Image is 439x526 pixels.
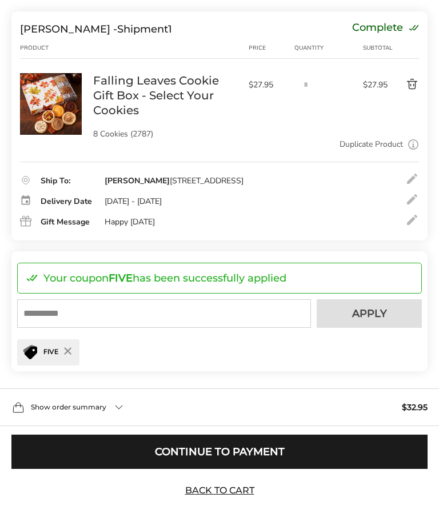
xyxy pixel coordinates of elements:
div: Subtotal [363,43,389,53]
div: Happy [DATE] [105,217,155,227]
span: $27.95 [249,79,289,90]
input: Quantity input [294,73,317,96]
span: $27.95 [363,79,389,90]
span: 1 [168,23,172,35]
div: Shipment [20,23,172,35]
p: 8 Cookies (2787) [93,130,237,138]
img: Falling Leaves Cookie Gift Box - Select Your Cookies [20,73,82,135]
div: Gift Message [41,218,93,226]
button: Continue to Payment [11,435,428,469]
div: Ship To: [41,177,93,185]
span: Apply [352,308,387,319]
a: Falling Leaves Cookie Gift Box - Select Your Cookies [20,73,82,83]
div: Delivery Date [41,198,93,206]
strong: FIVE [109,272,133,284]
div: Complete [352,23,419,35]
p: Your coupon has been successfully applied [43,273,286,283]
div: Product [20,43,93,53]
div: Quantity [294,43,363,53]
a: Back to Cart [179,484,260,497]
button: Delete product [388,78,419,91]
div: FIVE [17,339,79,366]
div: [STREET_ADDRESS] [105,176,244,186]
span: $32.95 [402,403,428,411]
strong: [PERSON_NAME] [105,175,170,186]
span: [PERSON_NAME] - [20,23,117,35]
div: [DATE] - [DATE] [105,196,162,207]
button: Apply [317,299,422,328]
span: Show order summary [31,404,106,411]
a: Duplicate Product [340,138,403,151]
a: Falling Leaves Cookie Gift Box - Select Your Cookies [93,73,237,118]
div: Price [249,43,294,53]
